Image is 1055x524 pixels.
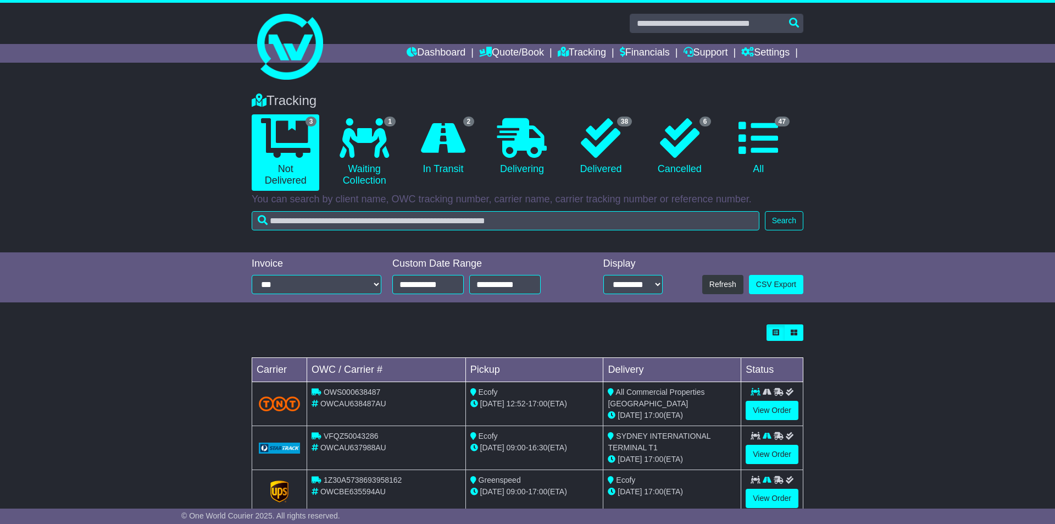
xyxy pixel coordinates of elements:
[470,398,599,410] div: - (ETA)
[699,117,711,126] span: 6
[479,44,544,63] a: Quote/Book
[252,258,381,270] div: Invoice
[765,211,803,230] button: Search
[741,358,803,382] td: Status
[252,358,307,382] td: Carrier
[558,44,606,63] a: Tracking
[507,443,526,452] span: 09:00
[620,44,670,63] a: Financials
[746,445,798,464] a: View Order
[603,358,741,382] td: Delivery
[479,476,521,484] span: Greenspeed
[324,432,379,440] span: VFQZ50043286
[608,432,710,452] span: SYDNEY INTERNATIONAL TERMINAL T1
[646,114,713,179] a: 6 Cancelled
[330,114,398,191] a: 1 Waiting Collection
[618,487,642,496] span: [DATE]
[608,486,736,498] div: (ETA)
[608,388,704,408] span: All Commercial Properties [GEOGRAPHIC_DATA]
[324,388,381,396] span: OWS000638487
[528,487,547,496] span: 17:00
[746,401,798,420] a: View Order
[507,399,526,408] span: 12:52
[409,114,477,179] a: 2 In Transit
[644,487,663,496] span: 17:00
[479,388,498,396] span: Ecofy
[741,44,790,63] a: Settings
[463,117,475,126] span: 2
[480,399,504,408] span: [DATE]
[306,117,317,126] span: 3
[320,443,386,452] span: OWCAU637988AU
[259,396,300,411] img: TNT_Domestic.png
[488,114,556,179] a: Delivering
[392,258,569,270] div: Custom Date Range
[608,454,736,465] div: (ETA)
[567,114,635,179] a: 38 Delivered
[259,443,300,454] img: GetCarrierServiceLogo
[618,411,642,420] span: [DATE]
[270,481,289,503] img: GetCarrierServiceLogo
[528,399,547,408] span: 17:00
[480,443,504,452] span: [DATE]
[480,487,504,496] span: [DATE]
[725,114,792,179] a: 47 All
[644,411,663,420] span: 17:00
[507,487,526,496] span: 09:00
[616,476,635,484] span: Ecofy
[608,410,736,421] div: (ETA)
[617,117,632,126] span: 38
[252,194,803,206] p: You can search by client name, OWC tracking number, carrier name, carrier tracking number or refe...
[684,44,728,63] a: Support
[603,258,663,270] div: Display
[479,432,498,440] span: Ecofy
[407,44,465,63] a: Dashboard
[252,114,319,191] a: 3 Not Delivered
[320,487,386,496] span: OWCBE635594AU
[465,358,603,382] td: Pickup
[746,489,798,508] a: View Order
[320,399,386,408] span: OWCAU638487AU
[644,455,663,464] span: 17:00
[702,275,743,294] button: Refresh
[470,442,599,454] div: - (ETA)
[618,455,642,464] span: [DATE]
[384,117,396,126] span: 1
[470,486,599,498] div: - (ETA)
[307,358,466,382] td: OWC / Carrier #
[749,275,803,294] a: CSV Export
[181,511,340,520] span: © One World Courier 2025. All rights reserved.
[775,117,790,126] span: 47
[324,476,402,484] span: 1Z30A5738693958162
[246,93,809,109] div: Tracking
[528,443,547,452] span: 16:30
